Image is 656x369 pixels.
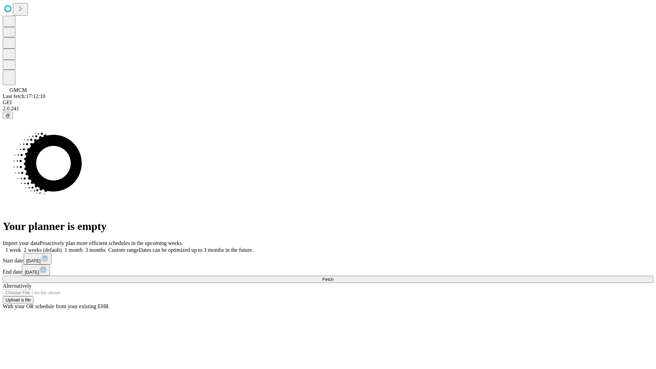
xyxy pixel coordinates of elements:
[3,303,109,309] span: With your OR schedule from your existing EHR
[3,99,653,106] div: GEI
[24,247,62,253] span: 2 weeks (default)
[3,240,40,246] span: Import your data
[3,93,45,99] span: Last fetch: 17:12:10
[3,106,653,112] div: 2.0.241
[26,258,41,263] span: [DATE]
[5,113,10,118] span: @
[65,247,83,253] span: 1 month
[25,270,39,275] span: [DATE]
[3,253,653,264] div: Start date
[3,296,33,303] button: Upload a file
[322,277,333,282] span: Fetch
[108,247,139,253] span: Custom range
[3,264,653,276] div: End date
[40,240,183,246] span: Proactively plan more efficient schedules in the upcoming weeks.
[3,220,653,233] h1: Your planner is empty
[24,253,52,264] button: [DATE]
[5,247,21,253] span: 1 week
[10,87,27,93] span: GMCM
[22,264,50,276] button: [DATE]
[85,247,106,253] span: 3 months
[3,276,653,283] button: Fetch
[3,112,13,119] button: @
[139,247,253,253] span: Dates can be optimized up to 3 months in the future.
[3,283,31,289] span: Alternatively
